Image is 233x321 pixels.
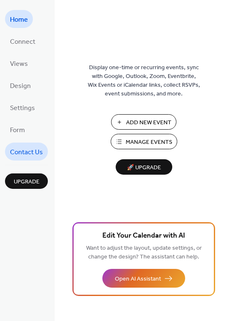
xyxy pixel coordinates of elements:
[5,54,33,72] a: Views
[5,98,40,116] a: Settings
[10,13,28,26] span: Home
[14,178,40,186] span: Upgrade
[121,162,167,173] span: 🚀 Upgrade
[102,230,185,242] span: Edit Your Calendar with AI
[116,159,172,175] button: 🚀 Upgrade
[5,76,36,94] a: Design
[10,146,43,159] span: Contact Us
[10,35,35,48] span: Connect
[5,10,33,28] a: Home
[10,102,35,115] span: Settings
[10,124,25,137] span: Form
[111,134,177,149] button: Manage Events
[126,138,172,147] span: Manage Events
[10,80,31,93] span: Design
[5,32,40,50] a: Connect
[86,243,202,263] span: Want to adjust the layout, update settings, or change the design? The assistant can help.
[88,63,200,98] span: Display one-time or recurring events, sync with Google, Outlook, Zoom, Eventbrite, Wix Events or ...
[102,269,185,288] button: Open AI Assistant
[10,58,28,70] span: Views
[5,143,48,160] a: Contact Us
[111,114,176,130] button: Add New Event
[126,118,171,127] span: Add New Event
[5,173,48,189] button: Upgrade
[5,120,30,138] a: Form
[115,275,161,283] span: Open AI Assistant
